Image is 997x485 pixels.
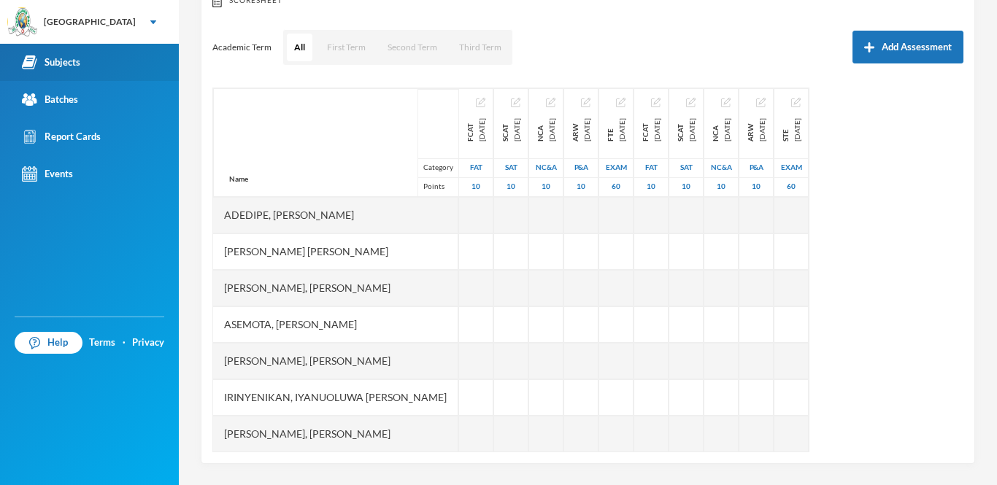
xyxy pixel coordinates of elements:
div: Second Assessment Test [669,158,703,177]
img: edit [721,98,731,107]
img: logo [8,8,37,37]
div: Asemota, [PERSON_NAME] [213,306,458,343]
div: 10 [739,177,773,196]
div: Project And Assignment [739,158,773,177]
img: edit [511,98,520,107]
button: First Term [320,34,373,61]
button: Edit Assessment [616,96,625,108]
div: 10 [669,177,703,196]
span: FCAT [639,118,651,141]
div: Assignment and research works [744,118,768,141]
button: Edit Assessment [546,96,555,108]
img: edit [686,98,696,107]
button: Edit Assessment [686,96,696,108]
span: NCA [709,118,721,141]
div: Note-check and attendance [709,118,733,141]
div: Second Term Examination [779,118,803,141]
div: First Continuous Assessment Test [464,118,488,141]
div: 10 [494,177,528,196]
button: Third Term [452,34,509,61]
button: Edit Assessment [581,96,590,108]
a: Help [15,332,82,354]
div: 10 [704,177,738,196]
div: Examination [599,158,633,177]
a: Privacy [132,335,164,350]
img: edit [791,98,801,107]
span: ARW [744,118,756,141]
div: Notecheck And Attendance [529,158,563,177]
div: Irinyenikan, Iyanuoluwa [PERSON_NAME] [213,379,458,416]
img: edit [581,98,590,107]
div: Examination [774,158,808,177]
button: Add Assessment [852,31,963,63]
div: [GEOGRAPHIC_DATA] [44,15,136,28]
div: First Term Examination [604,118,628,141]
button: Edit Assessment [476,96,485,108]
div: First Assessment Test [459,158,493,177]
div: [PERSON_NAME] [PERSON_NAME] [213,233,458,270]
button: All [287,34,312,61]
div: Assignment And Research Works [569,118,593,141]
div: 10 [459,177,493,196]
span: STE [779,118,791,141]
div: 60 [774,177,808,196]
div: Adedipe, [PERSON_NAME] [213,197,458,233]
div: Report Cards [22,129,101,144]
span: ARW [569,118,581,141]
button: Second Term [380,34,444,61]
button: Edit Assessment [756,96,766,108]
div: 10 [529,177,563,196]
div: · [123,335,126,350]
div: Points [417,177,458,196]
div: Batches [22,92,78,107]
div: Second continuous assessment test [674,118,698,141]
span: SCAT [674,118,686,141]
span: SCAT [499,118,511,141]
div: Second Continuous Assessment Test [499,118,523,141]
div: Second Assessment Test [494,158,528,177]
div: Notecheck And Attendance [704,158,738,177]
div: 10 [634,177,668,196]
img: edit [546,98,555,107]
button: Edit Assessment [511,96,520,108]
p: Academic Term [212,42,272,53]
div: First Assessment Test [634,158,668,177]
a: Terms [89,335,115,350]
div: Category [417,158,458,177]
img: edit [756,98,766,107]
div: Note-check And Attendance [534,118,558,141]
img: edit [476,98,485,107]
button: Edit Assessment [651,96,661,108]
button: Edit Assessment [791,96,801,108]
img: edit [651,98,661,107]
img: edit [616,98,625,107]
div: Project And Assignment [564,158,598,177]
button: Edit Assessment [721,96,731,108]
span: FCAT [464,118,476,141]
div: 60 [599,177,633,196]
div: Events [22,166,73,182]
div: First continuous assessment test [639,118,663,141]
div: [PERSON_NAME], [PERSON_NAME] [213,270,458,306]
div: [PERSON_NAME], [PERSON_NAME] [213,416,458,452]
div: Subjects [22,55,80,70]
span: NCA [534,118,546,141]
span: FTE [604,118,616,141]
div: [PERSON_NAME], [PERSON_NAME] [213,343,458,379]
div: Name [214,162,263,196]
div: 10 [564,177,598,196]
